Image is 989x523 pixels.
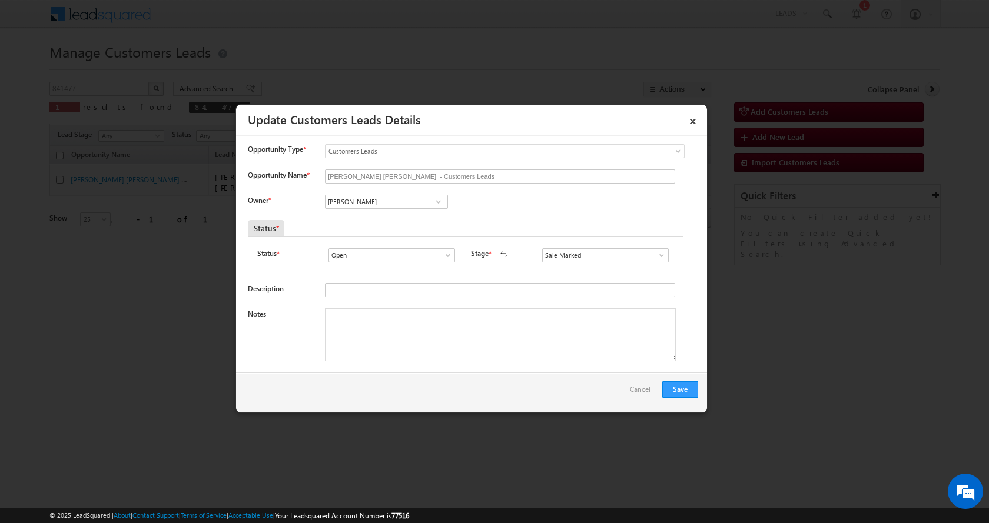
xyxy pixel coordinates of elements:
[275,511,409,520] span: Your Leadsquared Account Number is
[325,195,448,209] input: Type to Search
[248,171,309,179] label: Opportunity Name
[248,196,271,205] label: Owner
[248,144,303,155] span: Opportunity Type
[132,511,179,519] a: Contact Support
[257,248,277,259] label: Status
[683,109,703,129] a: ×
[542,248,669,262] input: Type to Search
[248,309,266,318] label: Notes
[248,220,284,236] div: Status
[181,511,227,519] a: Terms of Service
[49,510,409,521] span: © 2025 LeadSquared | | | | |
[15,109,215,352] textarea: Type your message and hit 'Enter'
[61,62,198,77] div: Chat with us now
[651,249,666,261] a: Show All Items
[325,144,685,158] a: Customers Leads
[193,6,221,34] div: Minimize live chat window
[20,62,49,77] img: d_60004797649_company_0_60004797649
[471,248,489,259] label: Stage
[662,381,698,398] button: Save
[328,248,455,262] input: Type to Search
[437,249,452,261] a: Show All Items
[630,381,656,404] a: Cancel
[248,284,284,293] label: Description
[391,511,409,520] span: 77516
[326,146,636,156] span: Customers Leads
[160,362,214,378] em: Start Chat
[114,511,131,519] a: About
[431,196,446,208] a: Show All Items
[248,111,421,127] a: Update Customers Leads Details
[228,511,273,519] a: Acceptable Use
